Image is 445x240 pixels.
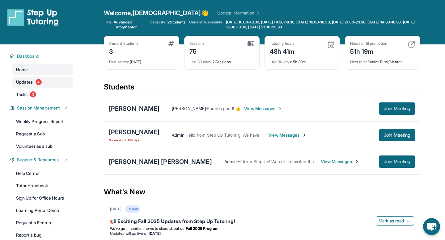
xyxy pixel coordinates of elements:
[225,20,420,30] a: [DATE] 16:00-18:30, [DATE] 14:30-18:30, [DATE] 16:00-18:30, [DATE] 21:30-23:30, [DATE] 14:30-18:3...
[302,133,307,138] img: Chevron-Right
[270,56,335,64] div: 5h 30m
[104,82,420,96] div: Students
[379,102,415,115] button: Join Meeting
[12,192,73,204] a: Sign Up for Office Hours
[30,91,36,97] span: 3
[15,53,69,59] button: Dashboard
[16,67,28,73] span: Home
[104,20,112,30] span: Title:
[109,128,159,136] div: [PERSON_NAME]
[189,60,212,64] span: Last 30 days :
[12,116,73,127] a: Weekly Progress Report
[321,159,359,165] span: View Messages
[408,41,415,48] img: card
[12,168,73,179] a: Help Center
[172,106,207,111] span: [PERSON_NAME] :
[189,56,254,64] div: 7 Sessions
[17,105,60,111] span: Session Management
[327,41,335,48] img: card
[268,132,307,138] span: View Messages
[12,141,73,152] a: Volunteer as a sub
[12,128,73,139] a: Request a Sub
[109,157,212,166] div: [PERSON_NAME] [PERSON_NAME]
[12,180,73,191] a: Tutor Handbook
[110,207,121,212] div: [DATE]
[217,10,261,16] a: Update Information
[109,46,138,56] div: 3
[110,231,414,236] li: Updates will go live on
[172,132,185,138] span: Admin :
[150,20,167,25] span: Capacity:
[7,9,59,26] img: logo
[384,160,410,163] span: Join Meeting
[12,217,73,228] a: Request a Feature
[207,106,240,111] span: Sounds good! 👍
[350,56,415,64] div: Senior Tutor/Mentor
[17,53,39,59] span: Dashboard
[149,231,163,236] strong: [DATE]
[109,138,159,143] span: No session in 139 days
[104,178,420,205] div: What's New
[110,226,186,231] span: We’ve got important news to share about our
[384,133,410,137] span: Join Meeting
[15,157,69,163] button: Support & Resources
[350,46,387,56] div: 51h 19m
[189,20,223,30] span: Current Availability:
[109,104,159,113] div: [PERSON_NAME]
[114,20,146,30] span: Advanced Tutor/Mentor
[16,91,28,97] span: Tasks
[270,46,295,56] div: 48h 41m
[12,89,73,100] a: Tasks3
[350,41,387,46] div: Hours until promotion
[423,218,440,235] button: chat-button
[12,205,73,216] a: Learning Portal Demo
[125,205,140,213] div: Unread
[406,218,411,223] img: Mark as read
[248,41,254,47] img: card
[354,159,359,164] img: Chevron-Right
[167,20,185,25] span: 2 Students
[17,157,59,163] span: Support & Resources
[16,79,33,85] span: Updates
[110,217,414,226] div: 📢 Exciting Fall 2025 Updates from Step Up Tutoring!
[15,105,69,111] button: Session Management
[270,60,292,64] span: Last 30 days :
[379,218,404,224] span: Mark as read
[189,46,205,56] div: 75
[350,60,367,64] span: Next title :
[376,216,414,226] button: Mark as read
[244,106,283,112] span: View Messages
[379,155,415,168] button: Join Meeting
[12,64,73,75] a: Home
[109,56,174,64] div: [DATE]
[226,20,419,30] span: [DATE] 16:00-18:30, [DATE] 14:30-18:30, [DATE] 16:00-18:30, [DATE] 21:30-23:30, [DATE] 14:30-18:3...
[12,77,73,88] a: Updates4
[278,106,283,111] img: Chevron-Right
[224,159,238,164] span: Admin :
[168,41,174,46] img: card
[379,129,415,141] button: Join Meeting
[270,41,295,46] div: Tutoring hours
[109,41,138,46] div: Current Students
[384,107,410,110] span: Join Meeting
[186,226,219,231] strong: Fall 2025 Program:
[109,60,129,64] span: First Match :
[36,79,42,85] span: 4
[104,9,209,17] span: Welcome, [DEMOGRAPHIC_DATA] 👋
[189,41,205,46] div: Sessions
[254,10,261,16] img: Chevron Right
